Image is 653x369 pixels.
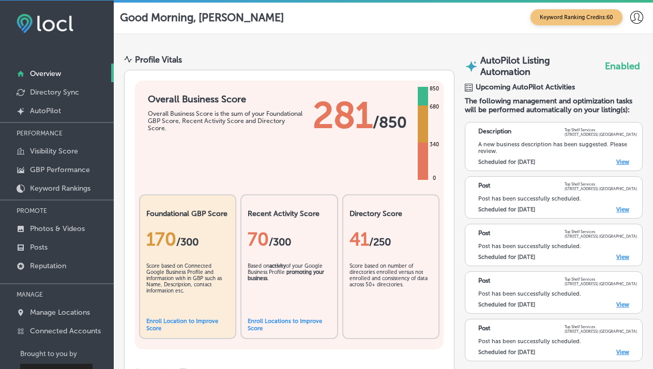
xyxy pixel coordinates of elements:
span: 281 [313,94,373,137]
p: Post [478,325,490,334]
p: [STREET_ADDRESS] [GEOGRAPHIC_DATA] [565,234,637,239]
h1: Overall Business Score [148,94,303,105]
label: Scheduled for [DATE] [478,301,535,308]
label: Scheduled for [DATE] [478,206,535,213]
a: Enroll Location to Improve Score [146,318,218,332]
p: Brought to you by [20,350,114,358]
a: View [616,301,629,308]
b: promoting your business [248,269,324,282]
div: 41 [350,228,432,250]
label: Scheduled for [DATE] [478,349,535,356]
p: Posts [30,243,48,252]
h2: Foundational GBP Score [146,209,229,218]
a: View [616,254,629,260]
p: Top Shelf Services [565,325,637,329]
span: /250 [369,236,391,248]
p: Good Morning, [PERSON_NAME] [120,11,284,24]
a: View [616,206,629,213]
div: 70 [248,228,330,250]
p: [STREET_ADDRESS] [GEOGRAPHIC_DATA] [565,282,637,286]
p: Manage Locations [30,308,90,317]
p: Visibility Score [30,147,78,156]
p: Keyword Rankings [30,184,90,193]
div: Profile Vitals [135,55,182,65]
p: Photos & Videos [30,224,85,233]
div: 170 [146,228,229,250]
div: Score based on Connected Google Business Profile and information with in GBP such as Name, Descri... [146,263,229,315]
p: Overview [30,69,61,78]
p: Connected Accounts [30,327,101,335]
div: Post has been successfully scheduled. [478,338,637,345]
div: 850 [428,85,441,93]
p: Top Shelf Services [565,182,637,187]
img: autopilot-icon [465,60,478,73]
p: Top Shelf Services [565,128,637,132]
p: Description [478,128,511,137]
b: activity [269,263,286,269]
a: Enroll Locations to Improve Score [248,318,322,332]
div: Post has been successfully scheduled. [478,243,637,250]
label: Scheduled for [DATE] [478,159,535,165]
span: Enabled [605,60,640,72]
span: /300 [269,236,291,248]
p: Post [478,182,490,191]
a: View [616,349,629,356]
span: Keyword Ranking Credits: 60 [530,9,622,25]
div: 340 [428,141,441,149]
p: GBP Performance [30,165,90,174]
img: fda3e92497d09a02dc62c9cd864e3231.png [17,14,73,33]
p: Directory Sync [30,88,79,97]
p: Top Shelf Services [565,277,637,282]
h2: Directory Score [350,209,432,218]
label: Scheduled for [DATE] [478,254,535,260]
div: 0 [431,174,438,182]
p: [STREET_ADDRESS] [GEOGRAPHIC_DATA] [565,187,637,191]
span: / 300 [176,236,199,248]
div: 680 [428,103,441,111]
div: Post has been successfully scheduled. [478,195,637,202]
p: Post [478,277,490,286]
a: View [616,159,629,165]
p: Reputation [30,262,66,270]
span: Upcoming AutoPilot Activities [476,83,575,91]
p: [STREET_ADDRESS] [GEOGRAPHIC_DATA] [565,329,637,334]
p: [STREET_ADDRESS] [GEOGRAPHIC_DATA] [565,132,637,137]
p: AutoPilot Listing Automation [480,55,602,78]
span: The following management and optimization tasks will be performed automatically on your listing(s): [465,97,643,114]
p: Top Shelf Services [565,229,637,234]
div: Post has been successfully scheduled. [478,290,637,297]
span: / 850 [373,113,407,132]
div: Overall Business Score is the sum of your Foundational GBP Score, Recent Activity Score and Direc... [148,110,303,132]
h2: Recent Activity Score [248,209,330,218]
p: AutoPilot [30,106,61,115]
div: A new business description has been suggested. Please review. [478,141,637,155]
div: Score based on number of directories enrolled versus not enrolled and consistency of data across ... [350,263,432,315]
p: Post [478,229,490,239]
div: Based on of your Google Business Profile . [248,263,330,315]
